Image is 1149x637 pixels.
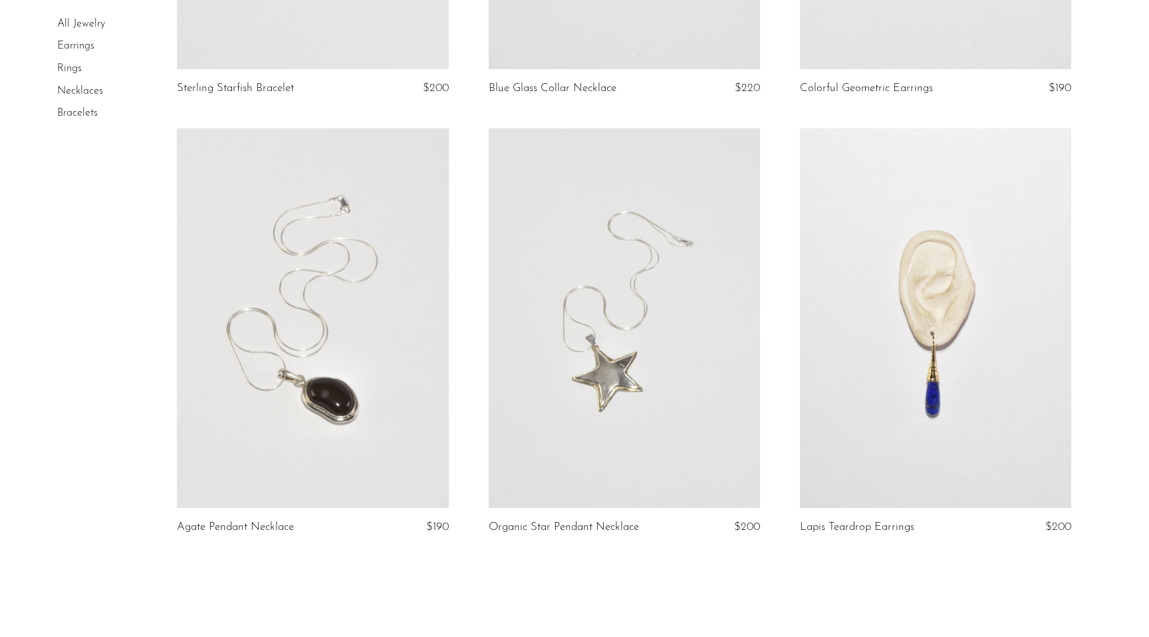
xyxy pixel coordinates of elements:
[177,82,294,94] a: Sterling Starfish Bracelet
[57,19,105,29] a: All Jewelry
[800,82,933,94] a: Colorful Geometric Earrings
[735,82,760,94] span: $220
[1049,82,1071,94] span: $190
[800,521,914,533] a: Lapis Teardrop Earrings
[489,82,616,94] a: Blue Glass Collar Necklace
[57,86,103,96] a: Necklaces
[426,521,449,533] span: $190
[57,108,98,118] a: Bracelets
[423,82,449,94] span: $200
[57,63,82,74] a: Rings
[489,521,639,533] a: Organic Star Pendant Necklace
[177,521,294,533] a: Agate Pendant Necklace
[57,41,94,52] a: Earrings
[1045,521,1071,533] span: $200
[734,521,760,533] span: $200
